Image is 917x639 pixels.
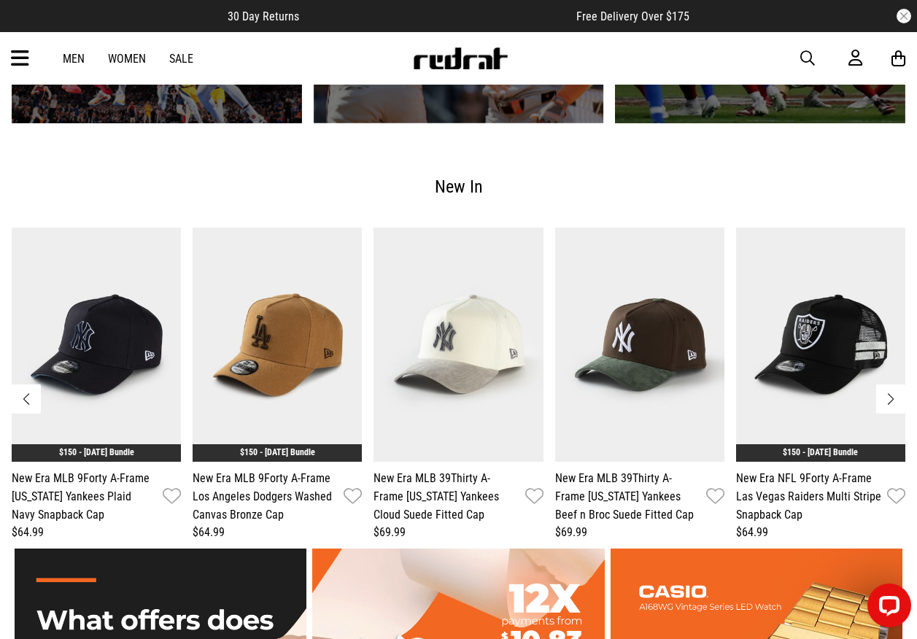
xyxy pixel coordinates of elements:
div: 6 / 13 [12,228,181,541]
img: New Era Mlb 9forty A-frame New York Yankees Plaid Navy Snapback Cap in Blue [12,228,181,461]
div: 9 / 13 [555,228,724,541]
div: $69.99 [555,524,724,541]
img: New Era Mlb 39thirty A-frame New York Yankees Beef N Broc Suede Fitted Cap in Brown [555,228,724,461]
h2: New In [23,172,894,201]
a: New Era MLB 39Thirty A-Frame [US_STATE] Yankees Cloud Suede Fitted Cap [374,469,519,524]
a: Women [108,52,146,66]
div: $64.99 [193,524,362,541]
img: New Era Mlb 9forty A-frame Los Angeles Dodgers Washed Canvas Bronze Cap in Brown [193,228,362,461]
a: $150 - [DATE] Bundle [240,447,315,457]
button: Next slide [876,384,905,414]
a: $150 - [DATE] Bundle [59,447,134,457]
a: New Era NFL 9Forty A-Frame Las Vegas Raiders Multi Stripe Snapback Cap [736,469,881,524]
span: Free Delivery Over $175 [576,9,689,23]
a: Sale [169,52,193,66]
a: New Era MLB 39Thirty A-Frame [US_STATE] Yankees Beef n Broc Suede Fitted Cap [555,469,700,524]
img: Redrat logo [412,47,508,69]
div: 10 / 13 [736,228,905,541]
div: $64.99 [12,524,181,541]
div: $64.99 [736,524,905,541]
span: 30 Day Returns [228,9,299,23]
a: New Era MLB 9Forty A-Frame [US_STATE] Yankees Plaid Navy Snapback Cap [12,469,157,524]
div: 7 / 13 [193,228,362,541]
iframe: Customer reviews powered by Trustpilot [328,9,547,23]
div: $69.99 [374,524,543,541]
div: 8 / 13 [374,228,543,541]
a: Men [63,52,85,66]
a: New Era MLB 9Forty A-Frame Los Angeles Dodgers Washed Canvas Bronze Cap [193,469,338,524]
button: Previous slide [12,384,41,414]
img: New Era Nfl 9forty A-frame Las Vegas Raiders Multi Stripe Snapback Cap in Multi [736,228,905,461]
img: New Era Mlb 39thirty A-frame New York Yankees Cloud Suede Fitted Cap in White [374,228,543,461]
a: $150 - [DATE] Bundle [783,447,858,457]
iframe: LiveChat chat widget [856,578,917,639]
